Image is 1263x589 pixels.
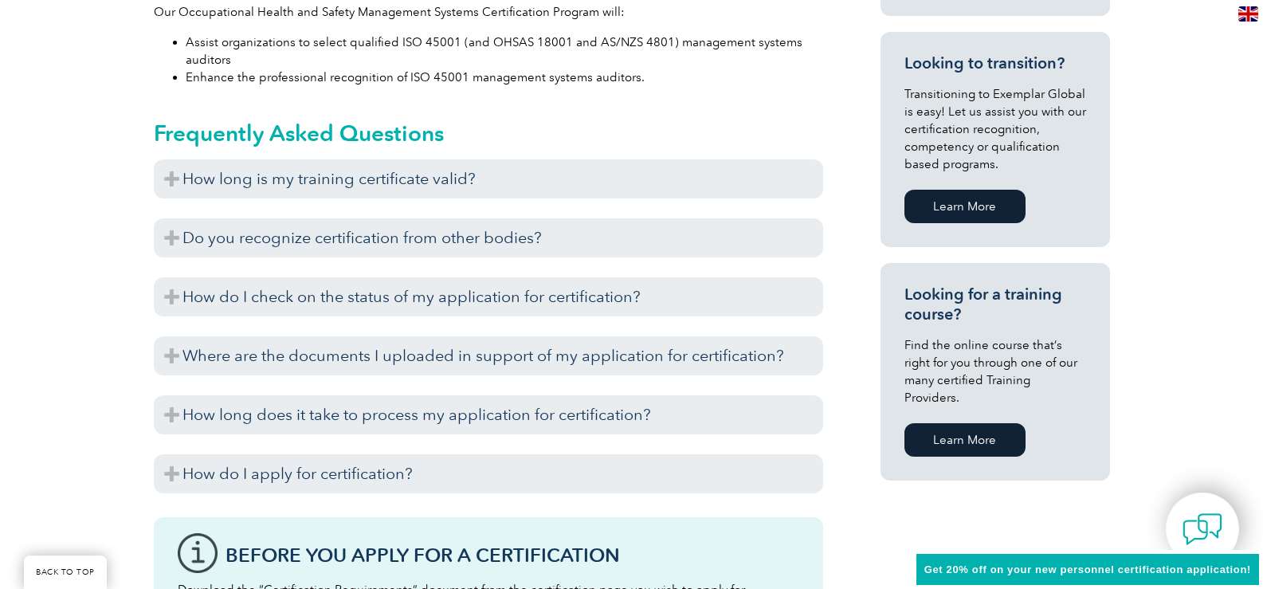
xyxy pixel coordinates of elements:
[24,556,107,589] a: BACK TO TOP
[154,454,823,493] h3: How do I apply for certification?
[154,120,823,146] h2: Frequently Asked Questions
[904,336,1086,406] p: Find the online course that’s right for you through one of our many certified Training Providers.
[904,190,1026,223] a: Learn More
[154,277,823,316] h3: How do I check on the status of my application for certification?
[154,336,823,375] h3: Where are the documents I uploaded in support of my application for certification?
[904,423,1026,457] a: Learn More
[904,53,1086,73] h3: Looking to transition?
[154,395,823,434] h3: How long does it take to process my application for certification?
[226,545,799,565] h3: Before You Apply For a Certification
[904,85,1086,173] p: Transitioning to Exemplar Global is easy! Let us assist you with our certification recognition, c...
[924,563,1251,575] span: Get 20% off on your new personnel certification application!
[1183,509,1222,549] img: contact-chat.png
[904,285,1086,324] h3: Looking for a training course?
[1238,6,1258,22] img: en
[154,218,823,257] h3: Do you recognize certification from other bodies?
[154,159,823,198] h3: How long is my training certificate valid?
[186,33,823,69] li: Assist organizations to select qualified ISO 45001 (and OHSAS 18001 and AS/NZS 4801) management s...
[154,3,823,21] p: Our Occupational Health and Safety Management Systems Certification Program will:
[186,69,823,86] li: Enhance the professional recognition of ISO 45001 management systems auditors.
